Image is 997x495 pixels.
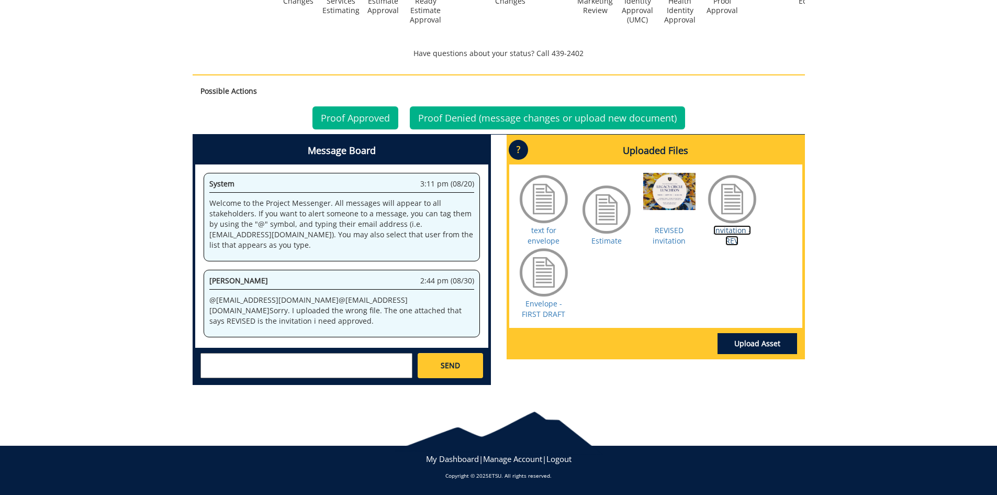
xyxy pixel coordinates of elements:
a: Proof Denied (message changes or upload new document) [410,106,685,129]
span: System [209,179,234,189]
a: SEND [418,353,483,378]
span: [PERSON_NAME] [209,276,268,285]
p: ? [509,140,528,160]
a: Estimate [591,236,622,246]
a: Logout [546,454,572,464]
a: Manage Account [483,454,542,464]
a: My Dashboard [426,454,479,464]
a: Proof Approved [312,106,398,129]
span: SEND [441,360,460,371]
p: @ [EMAIL_ADDRESS][DOMAIN_NAME] @ [EMAIL_ADDRESS][DOMAIN_NAME] Sorry. I uploaded the wrong file. T... [209,295,474,326]
a: REVISED invitation [653,225,686,246]
h4: Message Board [195,137,488,164]
span: 3:11 pm (08/20) [420,179,474,189]
strong: Possible Actions [200,86,257,96]
a: Upload Asset [718,333,797,354]
a: ETSU [489,472,501,479]
span: 2:44 pm (08/30) [420,276,474,286]
textarea: messageToSend [200,353,412,378]
a: Invitation - REV [713,225,751,246]
h4: Uploaded Files [509,137,802,164]
a: text for envelope [528,225,559,246]
p: Welcome to the Project Messenger. All messages will appear to all stakeholders. If you want to al... [209,198,474,250]
p: Have questions about your status? Call 439-2402 [193,48,805,59]
a: Envelope - FIRST DRAFT [522,299,565,319]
